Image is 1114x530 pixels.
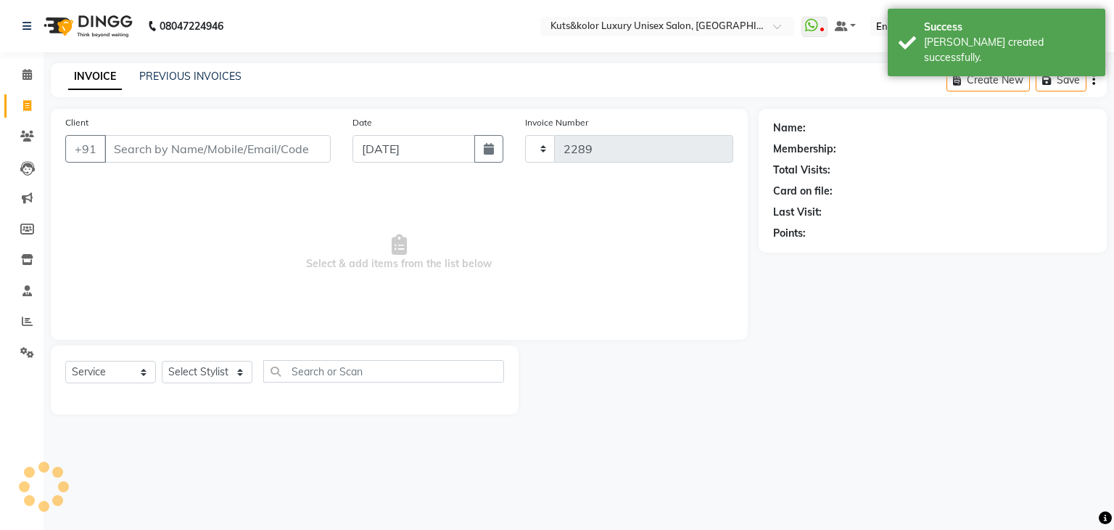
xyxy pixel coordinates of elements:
[773,142,836,157] div: Membership:
[65,116,88,129] label: Client
[68,64,122,90] a: INVOICE
[773,184,833,199] div: Card on file:
[773,163,830,178] div: Total Visits:
[160,6,223,46] b: 08047224946
[65,135,106,163] button: +91
[773,226,806,241] div: Points:
[263,360,504,383] input: Search or Scan
[773,121,806,136] div: Name:
[1036,69,1086,91] button: Save
[946,69,1030,91] button: Create New
[773,205,822,220] div: Last Visit:
[924,35,1094,65] div: Bill created successfully.
[352,116,372,129] label: Date
[924,20,1094,35] div: Success
[525,116,588,129] label: Invoice Number
[65,180,733,325] span: Select & add items from the list below
[104,135,331,163] input: Search by Name/Mobile/Email/Code
[37,6,136,46] img: logo
[139,70,242,83] a: PREVIOUS INVOICES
